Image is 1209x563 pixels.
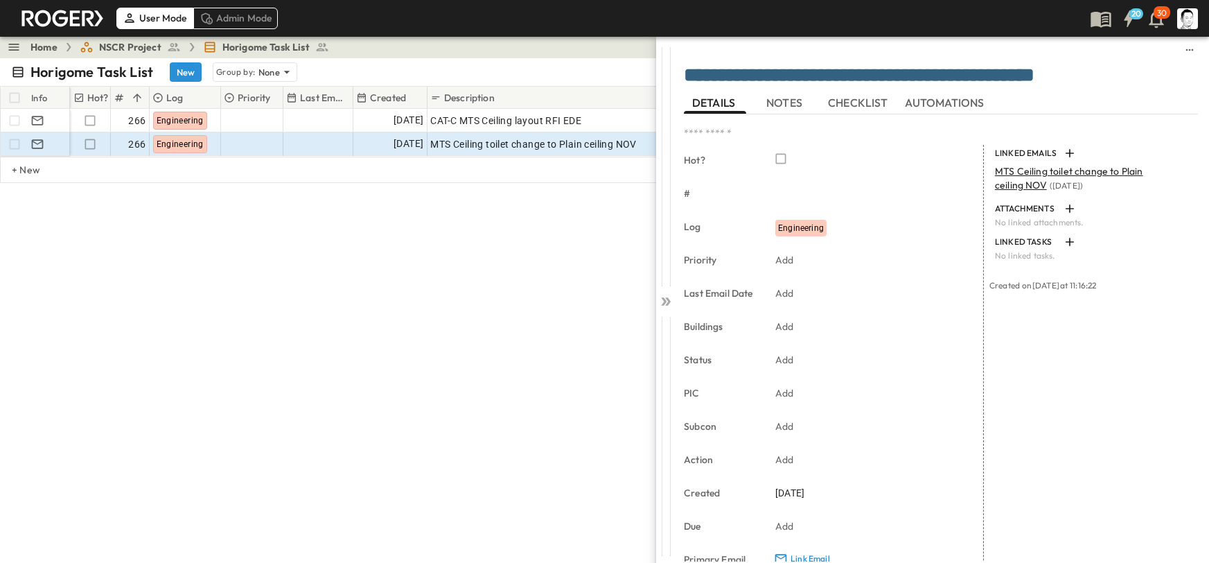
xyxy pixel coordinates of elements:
[193,8,279,28] div: Admin Mode
[157,139,204,149] span: Engineering
[128,137,145,151] span: 266
[995,250,1190,261] p: No linked tasks.
[989,280,1097,291] span: Created on [DATE] at 11:16:22
[775,453,794,467] p: Add
[258,65,281,79] p: None
[1131,8,1142,19] h6: 20
[905,96,987,109] span: AUTOMATIONS
[12,163,20,177] p: + New
[684,320,756,334] p: Buildings
[116,8,193,28] div: User Mode
[995,148,1059,159] p: LINKED EMAILS
[1157,8,1167,19] p: 30
[684,220,756,234] p: Log
[28,87,70,109] div: Info
[394,112,423,128] span: [DATE]
[684,286,756,300] p: Last Email Date
[300,91,346,105] p: Last Email Date
[430,137,636,151] span: MTS Ceiling toilet change to Plain ceiling NOV
[995,217,1190,228] p: No linked attachments.
[31,78,48,117] div: Info
[684,486,756,500] p: Created
[995,203,1059,214] p: ATTACHMENTS
[684,353,756,367] p: Status
[995,165,1143,191] span: MTS Ceiling toilet change to Plain ceiling NOV
[30,40,337,54] nav: breadcrumbs
[87,91,109,105] p: Hot?
[995,236,1059,248] p: LINKED TASKS
[775,286,794,300] p: Add
[684,519,756,533] p: Due
[216,65,256,79] p: Group by:
[30,62,153,82] p: Horigome Task List
[128,114,145,128] span: 266
[775,419,794,433] p: Add
[1050,180,1083,191] span: ( [DATE] )
[684,419,756,433] p: Subcon
[1181,42,1198,58] button: sidedrawer-menu
[775,386,794,400] p: Add
[684,253,756,267] p: Priority
[238,91,270,105] p: Priority
[766,96,805,109] span: NOTES
[692,96,738,109] span: DETAILS
[370,91,406,105] p: Created
[394,136,423,152] span: [DATE]
[775,253,794,267] p: Add
[775,486,804,500] span: [DATE]
[166,91,184,105] p: Log
[684,453,756,467] p: Action
[157,116,204,125] span: Engineering
[775,320,794,334] p: Add
[444,91,495,105] p: Description
[684,386,756,400] p: PIC
[778,223,824,233] span: Engineering
[222,40,310,54] span: Horigome Task List
[775,353,794,367] p: Add
[130,90,145,105] button: Sort
[828,96,891,109] span: CHECKLIST
[170,62,202,82] button: New
[684,153,756,167] p: Hot?
[99,40,161,54] span: NSCR Project
[30,40,58,54] a: Home
[430,114,581,128] span: CAT-C MTS Ceiling layout RFI EDE
[684,187,756,200] p: #
[1177,8,1198,29] img: Profile Picture
[775,519,794,533] p: Add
